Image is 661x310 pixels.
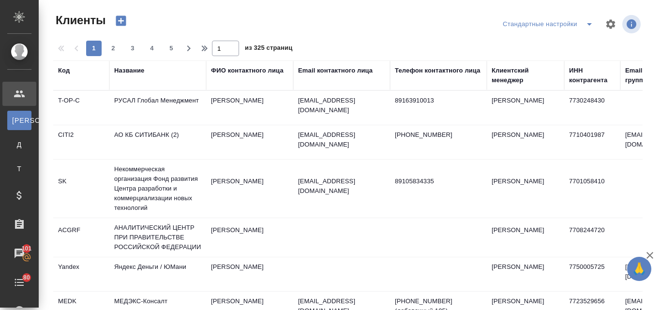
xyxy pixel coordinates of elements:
[144,41,160,56] button: 4
[569,66,616,85] div: ИНН контрагента
[164,41,179,56] button: 5
[12,164,27,174] span: Т
[125,44,140,53] span: 3
[58,66,70,75] div: Код
[206,125,293,159] td: [PERSON_NAME]
[298,177,385,196] p: [EMAIL_ADDRESS][DOMAIN_NAME]
[500,16,599,32] div: split button
[144,44,160,53] span: 4
[53,172,109,206] td: SK
[564,221,620,254] td: 7708244720
[206,221,293,254] td: [PERSON_NAME]
[109,125,206,159] td: АО КБ СИТИБАНК (2)
[17,273,36,282] span: 80
[7,135,31,154] a: Д
[487,172,564,206] td: [PERSON_NAME]
[492,66,559,85] div: Клиентский менеджер
[53,91,109,125] td: T-OP-C
[487,221,564,254] td: [PERSON_NAME]
[125,41,140,56] button: 3
[16,244,38,253] span: 101
[487,257,564,291] td: [PERSON_NAME]
[395,66,481,75] div: Телефон контактного лица
[599,13,622,36] span: Настроить таблицу
[164,44,179,53] span: 5
[487,91,564,125] td: [PERSON_NAME]
[622,15,643,33] span: Посмотреть информацию
[7,111,31,130] a: [PERSON_NAME]
[564,91,620,125] td: 7730248430
[564,172,620,206] td: 7701058410
[12,140,27,149] span: Д
[105,44,121,53] span: 2
[245,42,292,56] span: из 325 страниц
[53,221,109,254] td: ACGRF
[109,257,206,291] td: Яндекс Деньги / ЮМани
[2,241,36,266] a: 101
[298,66,373,75] div: Email контактного лица
[114,66,144,75] div: Название
[298,96,385,115] p: [EMAIL_ADDRESS][DOMAIN_NAME]
[206,257,293,291] td: [PERSON_NAME]
[12,116,27,125] span: [PERSON_NAME]
[627,257,651,281] button: 🙏
[395,177,482,186] p: 89105834335
[53,125,109,159] td: CITI2
[206,172,293,206] td: [PERSON_NAME]
[2,270,36,295] a: 80
[109,160,206,218] td: Некоммерческая организация Фонд развития Центра разработки и коммерциализации новых технологий
[105,41,121,56] button: 2
[7,159,31,178] a: Т
[109,91,206,125] td: РУСАЛ Глобал Менеджмент
[564,257,620,291] td: 7750005725
[564,125,620,159] td: 7710401987
[206,91,293,125] td: [PERSON_NAME]
[487,125,564,159] td: [PERSON_NAME]
[53,257,109,291] td: Yandex
[109,218,206,257] td: АНАЛИТИЧЕСКИЙ ЦЕНТР ПРИ ПРАВИТЕЛЬСТВЕ РОССИЙСКОЙ ФЕДЕРАЦИИ
[298,130,385,149] p: [EMAIL_ADDRESS][DOMAIN_NAME]
[211,66,284,75] div: ФИО контактного лица
[109,13,133,29] button: Создать
[395,96,482,105] p: 89163910013
[395,130,482,140] p: [PHONE_NUMBER]
[631,259,647,279] span: 🙏
[53,13,105,28] span: Клиенты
